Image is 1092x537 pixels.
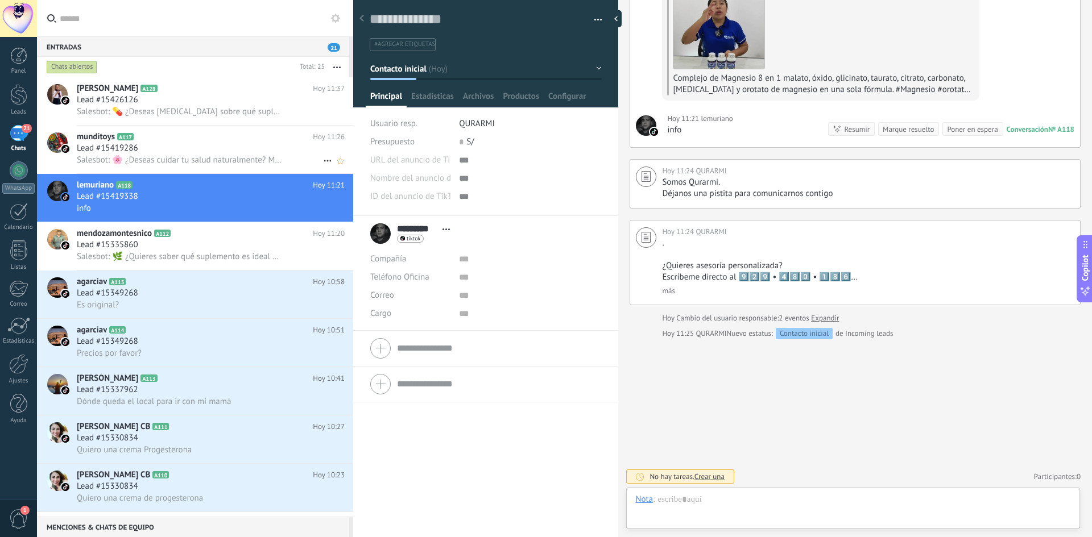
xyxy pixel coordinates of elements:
[662,226,696,238] div: Hoy 11:24
[2,338,35,345] div: Estadísticas
[503,91,539,107] span: Productos
[61,483,69,491] img: icon
[548,91,586,107] span: Configurar
[662,313,839,324] div: Cambio del usuario responsable:
[1007,124,1048,134] div: Conversación
[1077,472,1081,481] span: 0
[77,384,138,396] span: Lead #15337962
[20,506,30,515] span: 1
[370,151,450,169] div: URL del anuncio de TikTok
[776,328,833,339] div: Contacto inicial
[37,77,353,125] a: avataricon[PERSON_NAME]A128Hoy 11:37Lead #15426126Salesbot: 💊 ¿Deseas [MEDICAL_DATA] sobre qué su...
[77,131,115,143] span: munditoys
[370,272,429,282] span: Teléfono Oficina
[109,278,126,285] span: A115
[77,276,107,288] span: agarciav
[2,145,35,152] div: Chats
[77,94,138,106] span: Lead #15426126
[370,286,394,305] button: Correo
[662,328,696,339] div: Hoy 11:25
[411,91,454,107] span: Estadísticas
[37,174,353,222] a: avatariconlemurianoA118Hoy 11:21Lead #15419338info
[673,73,970,106] span: Complejo de Magnesio 8 en 1 malato, óxido, glicinato, taurato, citrato, carbonato, [MEDICAL_DATA]...
[61,242,69,249] img: icon
[37,367,353,415] a: avataricon[PERSON_NAME]A113Hoy 10:41Lead #15337962Dónde queda el local para ir con mi mamá
[37,517,349,537] div: Menciones & Chats de equipo
[37,126,353,173] a: avatariconmunditoysA117Hoy 11:26Lead #15419286Salesbot: 🌸 ¿Deseas cuidar tu salud naturalmente? M...
[313,228,345,239] span: Hoy 11:20
[1034,472,1081,481] a: Participantes:0
[77,83,138,94] span: [PERSON_NAME]
[883,124,934,135] div: Marque resuelto
[407,236,420,242] span: tiktok
[662,286,675,295] a: más
[370,136,415,147] span: Presupuesto
[154,230,171,237] span: A112
[61,435,69,443] img: icon
[2,264,35,271] div: Listas
[374,40,435,48] span: #agregar etiquetas
[116,181,133,189] span: A118
[328,43,340,52] span: 21
[140,85,157,92] span: A128
[370,268,429,286] button: Teléfono Oficina
[117,133,134,140] span: A117
[370,91,402,107] span: Principal
[47,60,97,74] div: Chats abiertos
[662,313,676,324] div: Hoy
[370,118,417,129] span: Usuario resp.
[370,290,394,301] span: Correo
[779,313,809,324] span: 2 eventos
[662,238,664,248] span: .
[370,115,450,133] div: Usuario resp.
[295,61,325,73] div: Total: 25
[77,228,152,239] span: mendozamontesnico
[37,36,349,57] div: Entradas
[662,260,782,271] span: ¿Quieres asesoría personalizada?
[61,145,69,153] img: icon
[650,472,725,481] div: No hay tareas.
[77,348,142,359] span: Precios por favor?
[61,193,69,201] img: icon
[662,165,696,177] div: Hoy 11:24
[370,169,450,188] div: Nombre del anuncio de TikTok
[313,469,345,481] span: Hoy 10:23
[140,374,157,382] span: A113
[667,124,733,136] div: info
[370,133,450,151] div: Presupuesto
[370,192,460,201] span: ID del anuncio de TikTok
[2,183,35,194] div: WhatsApp
[370,188,450,206] div: ID del anuncio de TikTok
[370,250,450,268] div: Compañía
[2,301,35,308] div: Correo
[370,309,391,318] span: Cargo
[152,471,169,478] span: A110
[463,91,494,107] span: Archivos
[77,336,138,347] span: Lead #15349268
[77,155,282,165] span: Salesbot: 🌸 ¿Deseas cuidar tu salud naturalmente? Mándame mensaje al 9️⃣2️⃣9️⃣ • 4️⃣8️⃣0️⃣ • 1️⃣8...
[77,299,119,310] span: Es original?
[37,415,353,463] a: avataricon[PERSON_NAME] CBA111Hoy 10:27Lead #15330834Quiero una crema Progesterona
[22,124,31,133] span: 21
[313,276,345,288] span: Hoy 10:58
[77,469,150,481] span: [PERSON_NAME] CB
[696,227,726,236] span: QURARMI
[77,180,114,191] span: lemuriano
[37,270,353,318] a: avatariconagarciavA115Hoy 10:58Lead #15349268Es original?
[77,444,192,455] span: Quiero una crema Progesterona
[77,143,138,154] span: Lead #15419286
[37,319,353,367] a: avatariconagarciavA114Hoy 10:51Lead #15349268Precios por favor?
[610,10,622,27] div: Ocultar
[109,326,126,334] span: A114
[313,180,345,191] span: Hoy 11:21
[947,124,998,135] div: Poner en espera
[77,373,138,384] span: [PERSON_NAME]
[77,203,91,214] span: info
[811,313,839,324] a: Expandir
[313,83,345,94] span: Hoy 11:37
[694,472,725,481] span: Crear una
[77,191,138,202] span: Lead #15419338
[77,324,107,336] span: agarciav
[37,222,353,270] a: avatariconmendozamontesnicoA112Hoy 11:20Lead #15335860Salesbot: 🌿 ¿Quieres saber qué suplemento e...
[727,328,773,339] span: Nuevo estatus:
